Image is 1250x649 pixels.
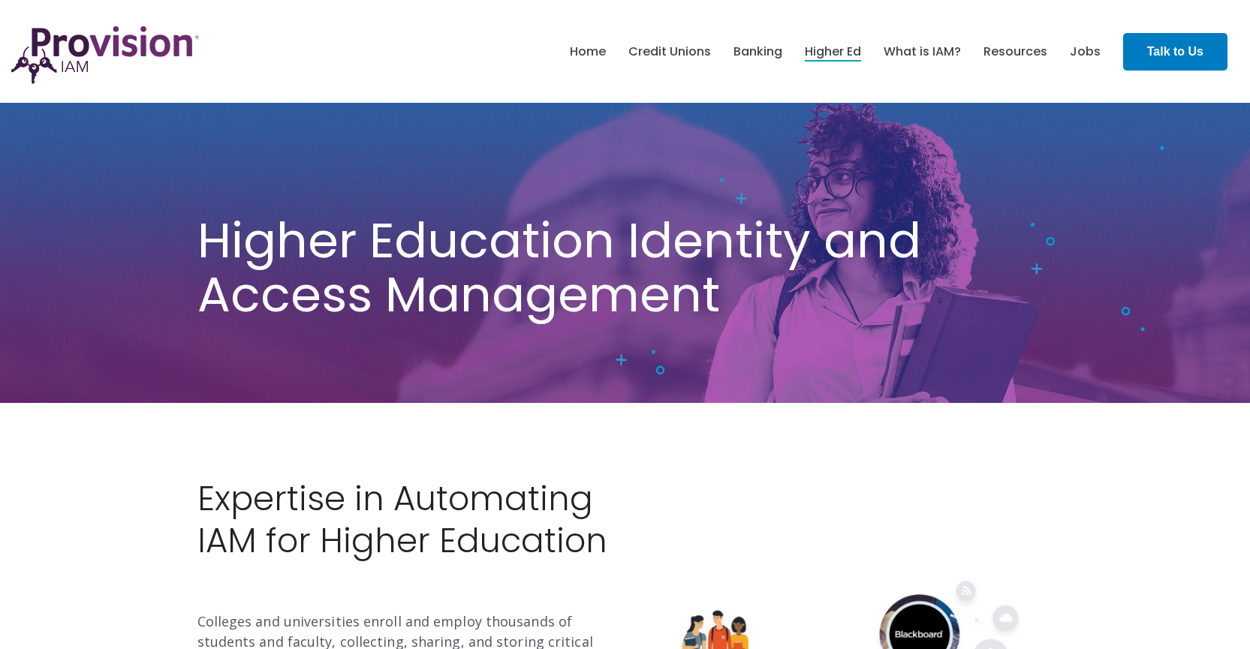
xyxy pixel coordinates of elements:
[628,39,711,65] a: Credit Unions
[570,39,606,65] a: Home
[805,39,861,65] a: Higher Ed
[1070,39,1101,65] a: Jobs
[884,39,961,65] a: What is IAM?
[197,206,921,329] span: Higher Education Identity and Access Management
[11,26,199,84] img: ProvisionIAM-Logo-Purple
[1147,45,1203,58] strong: Talk to Us
[733,39,782,65] a: Banking
[197,478,614,605] h2: Expertise in Automating IAM for Higher Education
[983,39,1047,65] a: Resources
[1123,33,1227,71] a: Talk to Us
[559,28,1112,76] nav: menu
